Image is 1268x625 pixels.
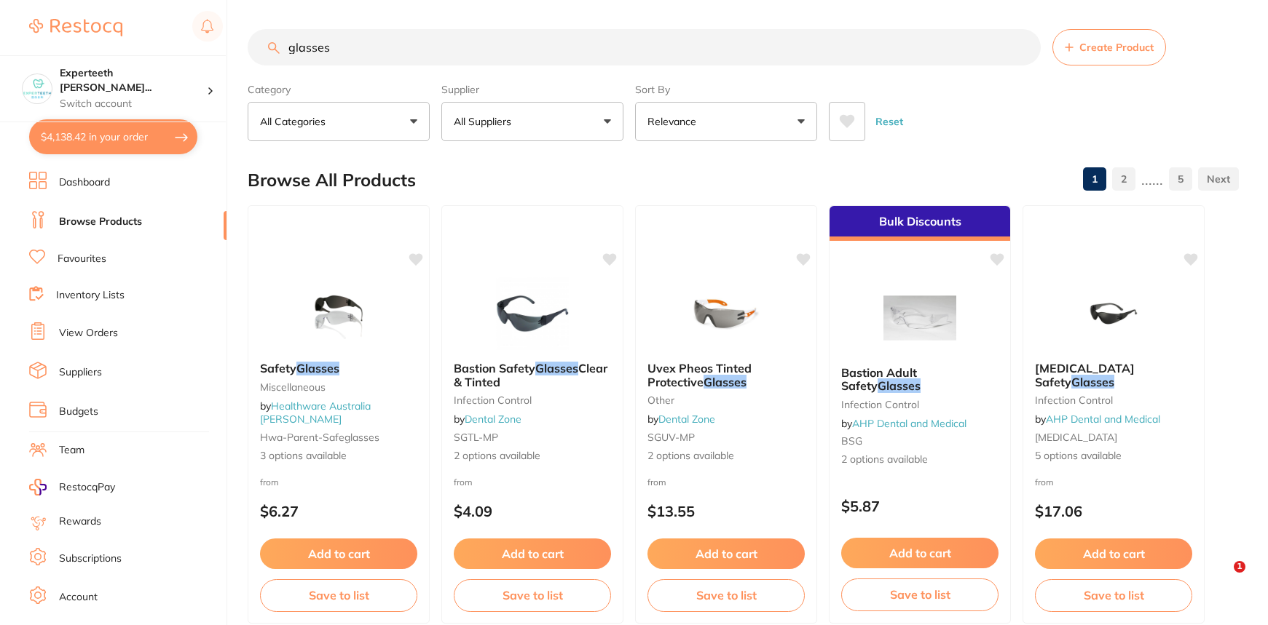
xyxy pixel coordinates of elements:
em: Glasses [878,378,921,393]
small: infection control [841,399,999,410]
p: All Categories [260,114,331,129]
small: infection control [1035,394,1192,406]
b: Uvex Pheos Tinted Protective Glasses [647,362,805,389]
em: Glasses [296,361,339,375]
label: Supplier [441,83,623,96]
a: AHP Dental and Medical [852,417,966,430]
button: Save to list [841,578,999,610]
span: by [260,399,371,426]
span: 2 options available [454,449,611,463]
img: Bastion Adult Safety Glasses [873,282,967,354]
button: Save to list [1035,579,1192,611]
a: Dental Zone [658,413,715,426]
a: Browse Products [59,215,142,229]
button: Add to cart [1035,538,1192,569]
span: from [260,477,279,487]
span: Hwa-parent-safeglasses [260,431,379,444]
span: Bastion Safety [454,361,535,375]
a: RestocqPay [29,479,115,495]
span: by [841,417,966,430]
input: Search Products [248,29,1041,65]
em: Glasses [1071,375,1114,389]
p: $13.55 [647,503,805,519]
a: Suppliers [59,365,102,380]
iframe: Intercom live chat [1204,561,1239,596]
a: Team [59,443,84,458]
button: All Categories [248,102,430,141]
div: Bulk Discounts [830,206,1010,241]
a: Budgets [59,405,98,419]
span: RestocqPay [59,480,115,495]
a: Rewards [59,514,101,529]
h2: Browse All Products [248,170,416,191]
p: $4.09 [454,503,611,519]
span: [MEDICAL_DATA] Safety [1035,361,1135,389]
a: Account [59,590,98,605]
a: Healthware Australia [PERSON_NAME] [260,399,371,426]
p: ...... [1141,171,1163,188]
span: from [454,477,473,487]
button: Create Product [1052,29,1166,65]
p: Switch account [60,97,207,111]
img: Restocq Logo [29,19,122,36]
em: Glasses [704,375,747,389]
span: from [1035,477,1054,487]
span: by [454,413,521,426]
span: BSG [841,434,862,447]
a: 5 [1169,164,1192,194]
img: Uvex Pheos Tinted Protective Glasses [679,277,773,350]
img: ICU Safety Glasses [1066,277,1161,350]
span: Uvex Pheos Tinted Protective [647,361,752,389]
span: Bastion Adult Safety [841,365,917,393]
b: ICU Safety Glasses [1035,362,1192,389]
button: $4,138.42 in your order [29,119,197,154]
span: SGTL-MP [454,431,498,444]
button: Add to cart [260,538,417,569]
span: by [1035,413,1160,426]
a: View Orders [59,326,118,341]
span: 3 options available [260,449,417,463]
label: Sort By [635,83,817,96]
a: AHP Dental and Medical [1046,413,1160,426]
a: Restocq Logo [29,11,122,44]
a: Subscriptions [59,552,122,566]
span: 2 options available [841,453,999,467]
small: Infection Control [454,394,611,406]
span: SGUV-MP [647,431,695,444]
label: Category [248,83,430,96]
span: Safety [260,361,296,375]
span: 1 [1234,561,1245,573]
p: $6.27 [260,503,417,519]
img: RestocqPay [29,479,47,495]
a: 2 [1112,164,1135,194]
span: by [647,413,715,426]
button: Save to list [454,579,611,611]
p: All Suppliers [454,114,517,129]
a: Favourites [58,252,106,266]
h4: Experteeth Eastwood West [60,66,207,95]
button: Add to cart [454,538,611,569]
button: Relevance [635,102,817,141]
button: Save to list [260,579,417,611]
small: other [647,394,805,406]
span: 2 options available [647,449,805,463]
em: Glasses [535,361,578,375]
img: Experteeth Eastwood West [23,74,52,103]
p: $17.06 [1035,503,1192,519]
span: 5 options available [1035,449,1192,463]
a: 1 [1083,164,1106,194]
img: Bastion Safety Glasses Clear & Tinted [485,277,580,350]
small: Miscellaneous [260,381,417,393]
b: Safety Glasses [260,362,417,375]
a: Inventory Lists [56,288,125,303]
button: All Suppliers [441,102,623,141]
button: Add to cart [647,538,805,569]
p: $5.87 [841,498,999,514]
span: Create Product [1079,41,1154,53]
img: Safety Glasses [291,277,386,350]
b: Bastion Adult Safety Glasses [841,366,999,393]
span: from [647,477,666,487]
button: Save to list [647,579,805,611]
button: Add to cart [841,538,999,568]
p: Relevance [647,114,702,129]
